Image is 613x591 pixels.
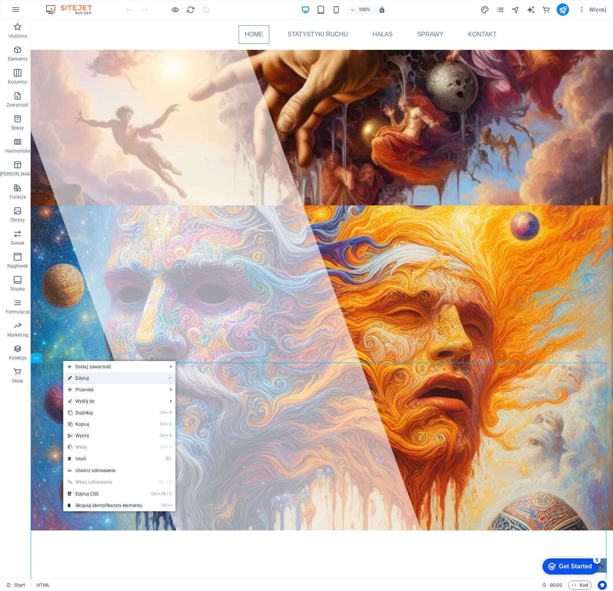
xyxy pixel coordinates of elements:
i: Nawigator [511,5,520,14]
i: Ctrl [161,503,167,508]
a: ⌦Usuń [63,453,147,465]
span: Kod [572,581,588,590]
button: commerce [541,5,551,14]
button: Kliknij tutaj, aby wyjść z trybu podglądu i kontynuować edycję [170,5,180,14]
i: Ctrl [160,410,166,415]
p: Stopka [10,286,25,292]
i: Ctrl [160,433,166,438]
i: ⏎ [168,376,172,381]
i: D [166,410,172,415]
p: Nagłówek [7,263,28,269]
span: Więcej [578,6,606,13]
div: Get Started 5 items remaining, 0% complete [6,4,62,20]
a: ⏎Edytuj [63,373,147,384]
p: Funkcje [10,194,26,200]
button: 100% [347,5,374,14]
p: Zawartość [7,102,29,108]
p: Kolumny [8,79,27,85]
i: Sklep [542,5,551,14]
i: X [166,433,172,438]
a: Wyślij do [63,396,164,407]
i: ⌦ [166,456,172,461]
p: Boksy [11,125,24,131]
p: Elementy [8,56,28,62]
span: Dodaj zawartość [63,361,164,373]
a: CtrlCKopiuj [63,419,147,430]
div: Get Started [23,8,56,15]
i: Ctrl [158,479,164,484]
button: text_generator [526,5,535,14]
button: reload [186,5,195,14]
span: : [555,582,556,588]
span: [DOMAIN_NAME] [110,557,236,574]
p: Formularze [6,309,30,315]
img: Editor Logo [44,5,102,14]
i: C [166,422,172,427]
i: Po zmianie rozmiaru automatycznie dostosowuje poziom powiększenia do wybranego urządzenia. [379,6,385,13]
i: Opublikuj [559,5,567,14]
span: Kliknij, aby zaznaczyć. Kliknij dwukrotnie, aby edytować [36,581,50,590]
button: Usercentrics [598,581,607,590]
i: V [169,479,172,484]
button: design [480,5,489,14]
a: CtrlAltCEdytuj CSS [63,488,147,500]
i: Ctrl [160,422,166,427]
p: Suwak [11,240,25,246]
i: I [168,503,172,508]
i: C [166,491,172,496]
p: Obrazy [10,217,25,223]
nav: breadcrumb [36,581,50,590]
span: Przenieś [63,384,164,396]
p: Harmonijka [5,148,30,154]
p: Ulubione [8,33,27,39]
i: Ctrl [151,491,157,496]
a: CtrlVWklej [63,442,147,453]
h6: 100% [359,5,371,14]
i: Alt [158,491,166,496]
button: Więcej [575,3,610,16]
i: Ctrl [160,445,166,450]
p: Kolekcje [9,355,26,361]
a: Kliknij, aby anulować zaznaczenie. Kliknij dwukrotnie, aby otworzyć Strony [6,581,25,590]
button: pages [495,5,505,14]
i: Strony (Ctrl+Alt+S) [496,5,505,14]
i: ⇧ [165,479,169,484]
a: Utwórz odniesienie [63,465,175,476]
button: publish [557,3,569,16]
a: Ctrl⇧VWklej odniesienie [63,476,147,488]
button: Kod [568,581,592,590]
div: 5 [57,2,64,9]
a: CtrlXWytnij [63,430,147,442]
i: Przeładuj stronę [186,5,195,14]
button: navigator [511,5,520,14]
i: Projekt (Ctrl+Alt+Y) [480,5,489,14]
h6: Czas sesji [542,581,562,590]
a: CtrlDDuplikuj [63,407,147,419]
i: V [166,445,172,450]
a: CtrlISkopiuj identyfikatory elementu [63,500,147,511]
p: Sklep [12,378,23,384]
p: Marketing [7,332,28,338]
i: AI Writer [526,5,535,14]
span: 00 00 [550,581,562,590]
